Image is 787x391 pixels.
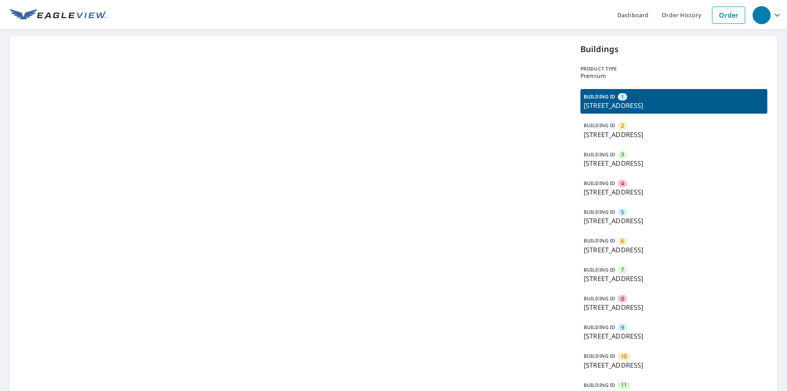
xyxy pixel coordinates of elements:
[621,208,624,216] span: 5
[580,43,767,55] p: Buildings
[621,324,624,332] span: 9
[621,93,624,101] span: 1
[584,352,615,359] p: BUILDING ID
[621,151,624,158] span: 3
[584,158,764,168] p: [STREET_ADDRESS]
[621,266,624,274] span: 7
[621,237,624,245] span: 6
[584,331,764,341] p: [STREET_ADDRESS]
[10,9,107,21] img: EV Logo
[580,65,767,73] p: Product type
[584,130,764,139] p: [STREET_ADDRESS]
[621,352,627,360] span: 10
[584,360,764,370] p: [STREET_ADDRESS]
[584,295,615,302] p: BUILDING ID
[584,208,615,215] p: BUILDING ID
[584,151,615,158] p: BUILDING ID
[584,187,764,197] p: [STREET_ADDRESS]
[584,101,764,110] p: [STREET_ADDRESS]
[584,216,764,226] p: [STREET_ADDRESS]
[621,180,624,187] span: 4
[584,302,764,312] p: [STREET_ADDRESS]
[584,266,615,273] p: BUILDING ID
[712,7,745,24] a: Order
[584,122,615,129] p: BUILDING ID
[584,324,615,331] p: BUILDING ID
[584,180,615,187] p: BUILDING ID
[584,93,615,100] p: BUILDING ID
[621,122,624,130] span: 2
[584,382,615,389] p: BUILDING ID
[584,237,615,244] p: BUILDING ID
[580,73,767,79] p: Premium
[584,245,764,255] p: [STREET_ADDRESS]
[621,295,624,303] span: 8
[584,274,764,284] p: [STREET_ADDRESS]
[621,381,627,389] span: 11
